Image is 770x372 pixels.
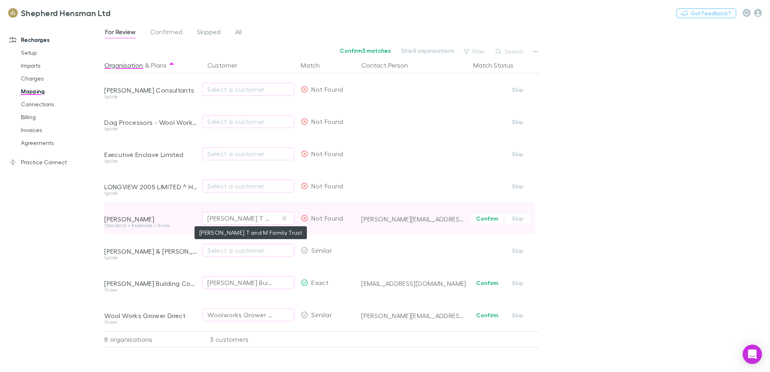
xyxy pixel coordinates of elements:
div: Select a customer [207,117,289,126]
a: Shepherd Hensman Ltd [3,3,115,23]
button: Confirm [471,214,503,223]
span: Similar [311,246,332,254]
div: [PERSON_NAME] Building Construction Concrete HB LImited [207,278,273,287]
span: Exact [311,279,329,286]
button: Confirm [471,310,503,320]
div: Dag Processors - Wool Works Grower Direct [104,118,198,126]
span: For Review [105,28,136,38]
div: [PERSON_NAME][EMAIL_ADDRESS][DOMAIN_NAME] [361,215,467,223]
button: Search [492,47,528,56]
button: Select a customer [202,180,294,192]
div: & [104,57,198,73]
div: Standard + Expenses • Grow [104,223,198,228]
button: Select a customer [202,83,294,96]
div: [EMAIL_ADDRESS][DOMAIN_NAME] [361,279,467,287]
div: [PERSON_NAME] Building Construction Concrete HB Limited [104,279,198,287]
button: Skip8 organisations [396,46,460,56]
button: Filter [460,47,490,56]
div: [PERSON_NAME] [104,215,198,223]
button: Skip [505,278,531,288]
button: Confirm [471,278,503,288]
a: Billing [13,111,109,124]
button: [PERSON_NAME] Building Construction Concrete HB LImited [202,276,294,289]
div: Select a customer [207,85,289,94]
a: Agreements [13,136,109,149]
span: Not Found [311,118,343,125]
div: Ignite [104,191,198,196]
img: Shepherd Hensman Ltd's Logo [8,8,18,18]
span: Skipped [197,28,221,38]
a: Imports [13,59,109,72]
button: Skip [505,214,531,223]
h3: Shepherd Hensman Ltd [21,8,110,18]
div: Ignite [104,94,198,99]
div: 3 customers [201,331,298,347]
div: 8 organisations [104,331,201,347]
div: Select a customer [207,246,289,255]
div: Ignite [104,126,198,131]
span: Similar [311,311,332,318]
span: Confirmed [150,28,182,38]
span: All [235,28,242,38]
div: Select a customer [207,149,289,159]
a: Invoices [13,124,109,136]
div: [PERSON_NAME] T and M Family Trust [207,213,273,223]
button: Skip [505,117,531,127]
button: Skip [505,182,531,191]
div: Wool Works Grower Direct [104,312,198,320]
span: Not Found [311,214,343,222]
div: [PERSON_NAME] Consultants [104,86,198,94]
div: Executive Enclave Limited [104,151,198,159]
button: Skip [505,246,531,256]
a: Connections [13,98,109,111]
div: Ignite [104,159,198,163]
div: Ignite [104,255,198,260]
button: Contact Person [361,57,418,73]
button: Organisation [104,57,143,73]
span: Not Found [311,182,343,190]
button: Skip [505,310,531,320]
div: LONGVIEW 2005 LIMITED ^ HBY [104,183,198,191]
a: Recharges [2,33,109,46]
div: Woolworks Grower Direct Ltd [207,310,273,320]
div: Grow [104,320,198,324]
button: Select a customer [202,244,294,257]
a: Setup [13,46,109,59]
a: Practice Connect [2,156,109,169]
button: Customer [207,57,247,73]
button: Match Status [473,57,523,73]
button: Woolworks Grower Direct Ltd [202,308,294,321]
div: [PERSON_NAME] & [PERSON_NAME] Family Trust [104,247,198,255]
button: Select a customer [202,147,294,160]
div: Open Intercom Messenger [743,345,762,364]
div: [PERSON_NAME][EMAIL_ADDRESS][PERSON_NAME][DOMAIN_NAME] [361,312,467,320]
button: Select a customer [202,115,294,128]
a: Charges [13,72,109,85]
div: Select a customer [207,181,289,191]
button: Got Feedback? [677,8,736,18]
span: Not Found [311,150,343,157]
div: Grow [104,287,198,292]
span: Not Found [311,85,343,93]
button: Skip [505,85,531,95]
button: Plans [151,57,167,73]
a: Mapping [13,85,109,98]
button: Match [301,57,329,73]
button: Skip [505,149,531,159]
button: Confirm3 matches [335,46,396,56]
